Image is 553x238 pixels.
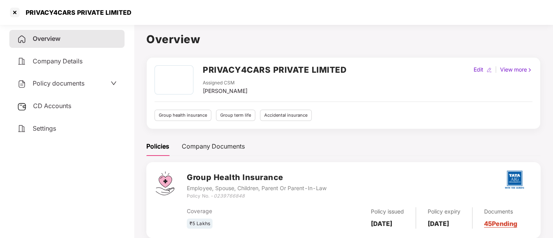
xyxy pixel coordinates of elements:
img: svg+xml;base64,PHN2ZyB4bWxucz0iaHR0cDovL3d3dy53My5vcmcvMjAwMC9zdmciIHdpZHRoPSI0Ny43MTQiIGhlaWdodD... [156,171,174,195]
span: Company Details [33,57,83,65]
b: [DATE] [428,220,449,227]
img: rightIcon [527,67,532,73]
span: down [111,80,117,86]
div: Group health insurance [154,110,211,121]
div: Policy issued [371,207,404,216]
div: Documents [484,207,517,216]
b: [DATE] [371,220,392,227]
a: 45 Pending [484,220,517,227]
img: svg+xml;base64,PHN2ZyB4bWxucz0iaHR0cDovL3d3dy53My5vcmcvMjAwMC9zdmciIHdpZHRoPSIyNCIgaGVpZ2h0PSIyNC... [17,79,26,89]
div: Policies [146,142,169,151]
div: [PERSON_NAME] [203,87,248,95]
h2: PRIVACY4CARS PRIVATE LIMITED [203,63,346,76]
img: tatag.png [501,166,528,193]
h3: Group Health Insurance [187,171,326,184]
div: Accidental insurance [260,110,312,121]
span: CD Accounts [33,102,71,110]
div: View more [499,65,534,74]
div: Coverage [187,207,302,215]
img: editIcon [486,67,492,73]
img: svg+xml;base64,PHN2ZyB4bWxucz0iaHR0cDovL3d3dy53My5vcmcvMjAwMC9zdmciIHdpZHRoPSIyNCIgaGVpZ2h0PSIyNC... [17,35,26,44]
div: PRIVACY4CARS PRIVATE LIMITED [21,9,132,16]
img: svg+xml;base64,PHN2ZyB4bWxucz0iaHR0cDovL3d3dy53My5vcmcvMjAwMC9zdmciIHdpZHRoPSIyNCIgaGVpZ2h0PSIyNC... [17,124,26,133]
img: svg+xml;base64,PHN2ZyB4bWxucz0iaHR0cDovL3d3dy53My5vcmcvMjAwMC9zdmciIHdpZHRoPSIyNCIgaGVpZ2h0PSIyNC... [17,57,26,66]
span: Settings [33,124,56,132]
div: ₹5 Lakhs [187,219,212,229]
div: Policy No. - [187,192,326,200]
div: Policy expiry [428,207,460,216]
div: Group term life [216,110,255,121]
div: | [493,65,499,74]
div: Company Documents [182,142,245,151]
span: Policy documents [33,79,84,87]
span: Overview [33,35,60,42]
i: 0239766848 [213,193,244,199]
div: Assigned CSM [203,79,248,87]
div: Employee, Spouse, Children, Parent Or Parent-In-Law [187,184,326,192]
img: svg+xml;base64,PHN2ZyB3aWR0aD0iMjUiIGhlaWdodD0iMjQiIHZpZXdCb3g9IjAgMCAyNSAyNCIgZmlsbD0ibm9uZSIgeG... [17,102,27,111]
div: Edit [472,65,485,74]
h1: Overview [146,31,541,48]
